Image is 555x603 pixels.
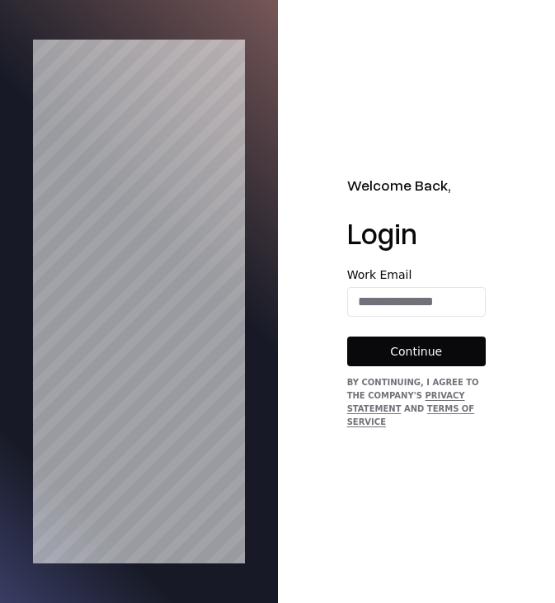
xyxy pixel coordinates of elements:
[347,269,486,280] label: Work Email
[347,216,486,249] h1: Login
[347,337,486,366] button: Continue
[347,174,486,196] h2: Welcome Back,
[347,376,486,429] div: By continuing, I agree to the Company's and
[347,391,465,413] a: Privacy Statement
